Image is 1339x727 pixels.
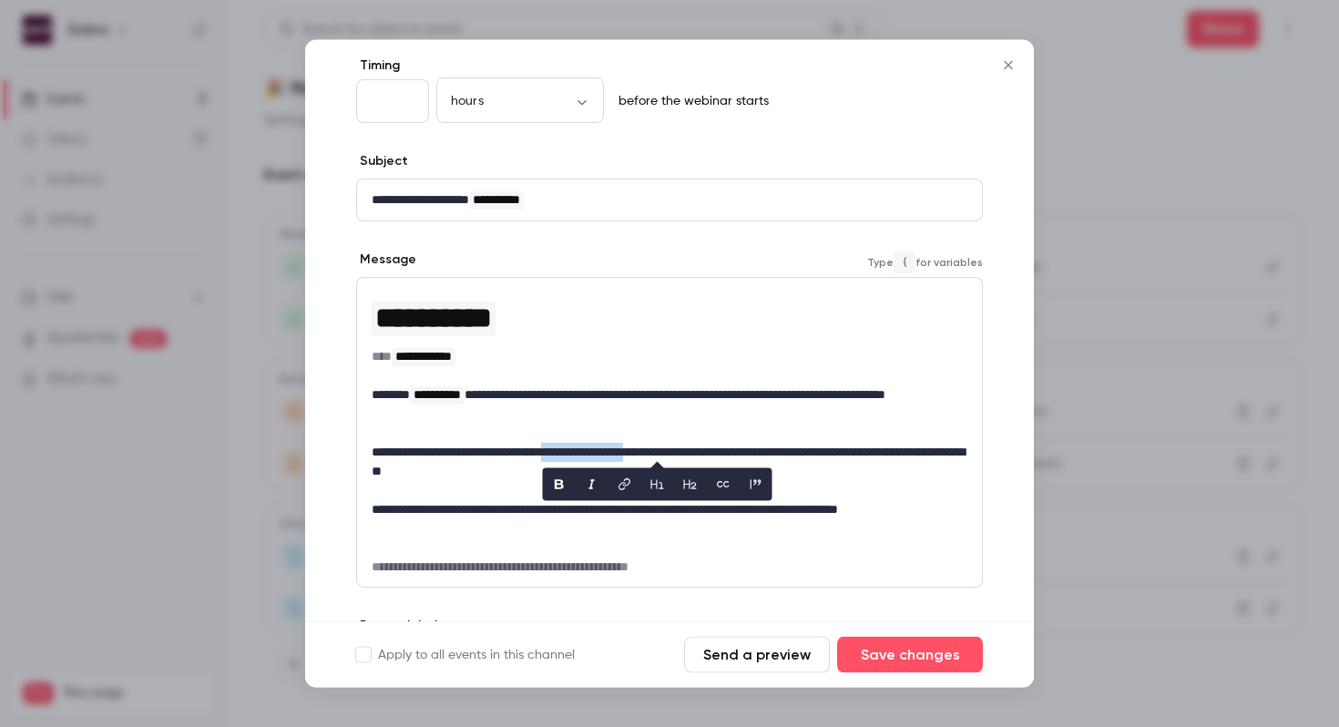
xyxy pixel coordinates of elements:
[684,637,830,673] button: Send a preview
[867,251,983,273] span: Type for variables
[436,92,604,110] div: hours
[545,470,574,499] button: bold
[578,470,607,499] button: italic
[611,93,769,111] p: before the webinar starts
[356,618,437,636] label: Button label
[356,153,408,171] label: Subject
[990,47,1027,84] button: Close
[356,251,416,270] label: Message
[894,251,915,273] code: {
[610,470,639,499] button: link
[357,279,982,588] div: editor
[741,470,771,499] button: blockquote
[356,57,983,76] label: Timing
[357,180,982,221] div: editor
[356,646,575,664] label: Apply to all events in this channel
[837,637,983,673] button: Save changes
